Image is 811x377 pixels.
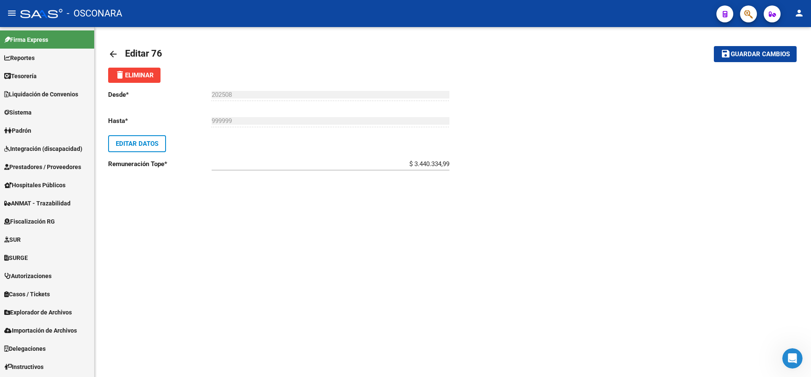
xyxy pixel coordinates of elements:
p: Desde [108,90,212,99]
span: - OSCONARA [67,4,122,23]
span: Autorizaciones [4,271,52,281]
span: SUR [4,235,21,244]
span: Guardar cambios [731,51,790,58]
span: Delegaciones [4,344,46,353]
span: Editar Datos [116,140,158,148]
span: Editar 76 [125,48,162,59]
iframe: Intercom live chat [782,348,803,369]
mat-icon: arrow_back [108,49,118,59]
mat-icon: save [721,49,731,59]
span: SURGE [4,253,28,262]
span: Firma Express [4,35,48,44]
span: Importación de Archivos [4,326,77,335]
button: Guardar cambios [714,46,797,62]
span: Integración (discapacidad) [4,144,82,153]
span: Tesorería [4,71,37,81]
span: Casos / Tickets [4,290,50,299]
span: Padrón [4,126,31,135]
mat-icon: delete [115,70,125,80]
span: Explorador de Archivos [4,308,72,317]
span: Instructivos [4,362,44,372]
span: ANMAT - Trazabilidad [4,199,71,208]
span: Sistema [4,108,32,117]
span: Fiscalización RG [4,217,55,226]
p: Hasta [108,116,212,126]
p: Remuneración Tope [108,159,212,169]
mat-icon: person [794,8,804,18]
mat-icon: menu [7,8,17,18]
span: Eliminar [115,71,154,79]
span: Reportes [4,53,35,63]
button: Eliminar [108,68,161,83]
span: Prestadores / Proveedores [4,162,81,172]
span: Hospitales Públicos [4,180,65,190]
span: Liquidación de Convenios [4,90,78,99]
button: Editar Datos [108,135,166,152]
